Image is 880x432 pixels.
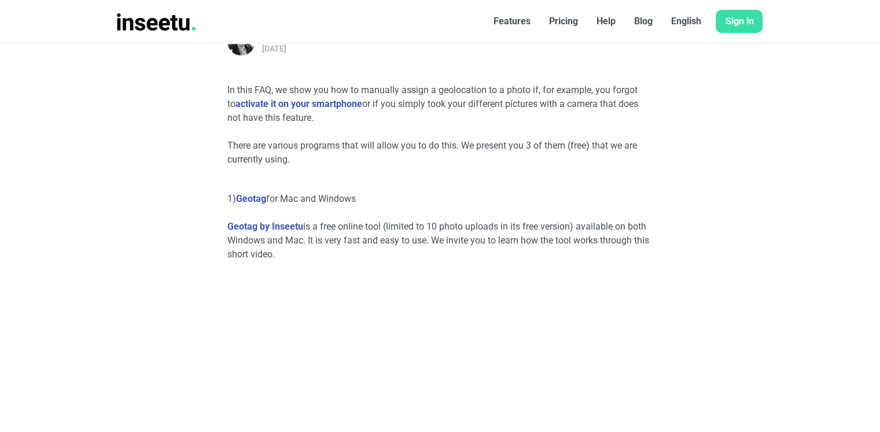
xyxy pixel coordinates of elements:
a: Help [587,10,624,33]
p: There are various programs that will allow you to do this. We present you 3 of them (free) that w... [227,139,653,167]
font: Features [493,16,530,27]
a: Geotag [236,193,266,204]
a: English [661,10,710,33]
font: Sign in [725,16,753,27]
div: [DATE] [262,43,342,54]
p: 1) for Mac and Windows [227,192,653,206]
font: Pricing [548,16,577,27]
a: activate it on your smartphone [235,98,362,109]
a: Geotag by Inseetu [227,221,303,232]
a: Features [484,10,539,33]
p: In this FAQ, we show you how to manually assign a geolocation to a photo if, for example, you for... [227,83,653,125]
a: Pricing [539,10,587,33]
p: is a free online tool (limited to 10 photo uploads in its free version) available on both Windows... [227,220,653,261]
a: Sign in [716,10,763,33]
a: Blog [624,10,661,33]
font: Help [596,16,615,27]
font: Blog [634,16,652,27]
img: INSEETU [117,13,196,31]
